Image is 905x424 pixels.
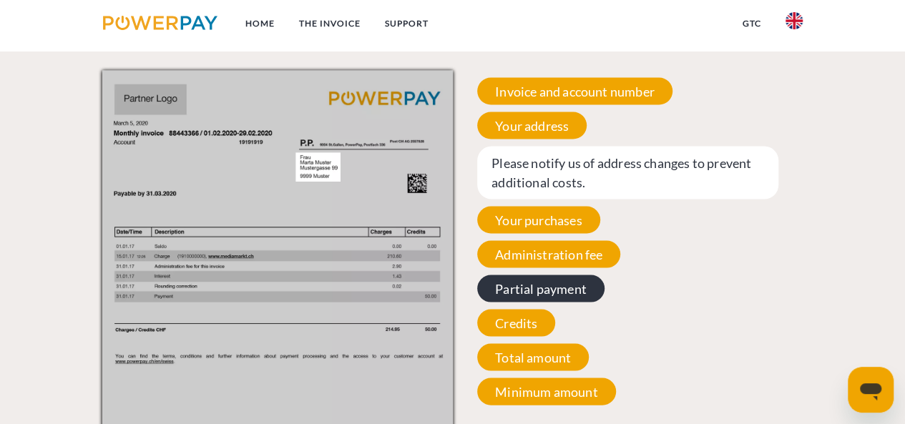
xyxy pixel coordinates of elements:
iframe: Button to launch messaging window [848,367,894,413]
a: GTC [730,11,773,36]
span: Partial payment [477,275,605,302]
span: Administration fee [477,240,620,267]
img: logo-powerpay.svg [103,16,218,30]
span: Total amount [477,343,589,370]
a: Support [372,11,440,36]
span: Invoice and account number [477,77,672,104]
span: Please notify us of address changes to prevent additional costs. [477,146,778,199]
span: Your address [477,112,587,139]
a: THE INVOICE [286,11,372,36]
span: Your purchases [477,206,600,233]
img: en [786,12,803,29]
a: Home [233,11,286,36]
span: Minimum amount [477,378,616,405]
span: Credits [477,309,555,336]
